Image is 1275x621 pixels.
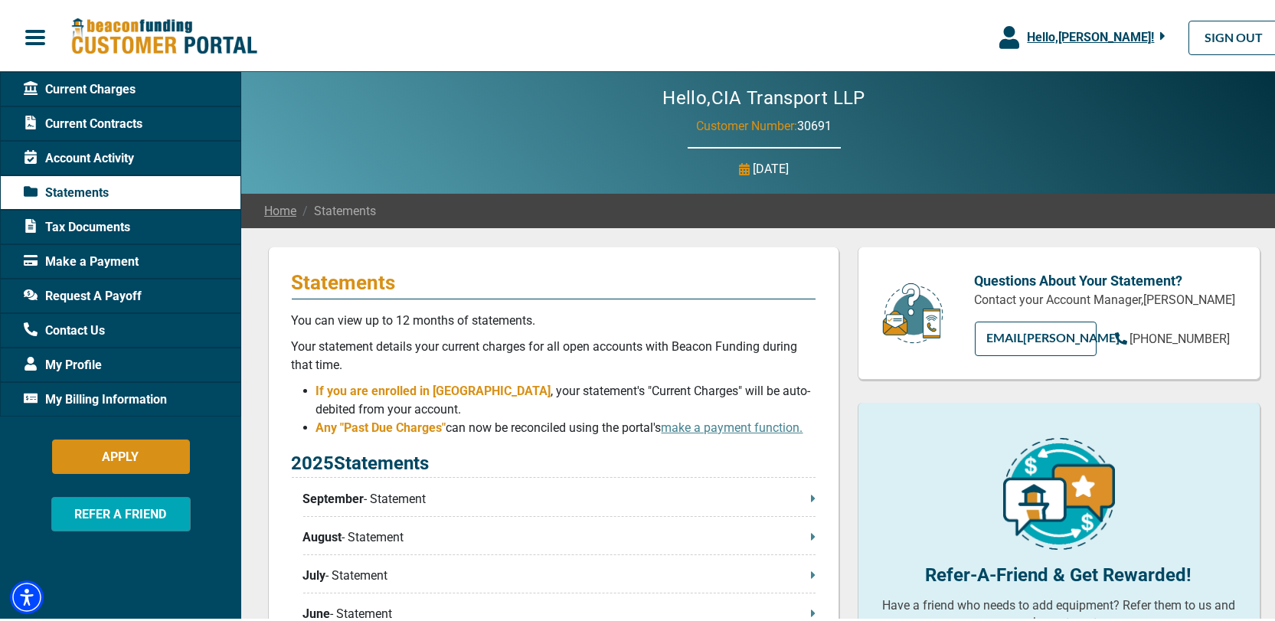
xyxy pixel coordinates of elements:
span: August [303,525,342,544]
span: Tax Documents [24,215,130,234]
span: Statements [24,181,109,199]
p: - Statement [303,525,816,544]
button: REFER A FRIEND [51,494,191,528]
p: - Statement [303,564,816,582]
span: Current Charges [24,77,136,96]
span: June [303,602,331,620]
span: , your statement's "Current Charges" will be auto-debited from your account. [316,381,811,413]
a: Home [264,199,296,217]
span: Account Activity [24,146,134,165]
p: - Statement [303,487,816,505]
span: July [303,564,326,582]
p: 2025 Statements [292,446,816,475]
span: If you are enrolled in [GEOGRAPHIC_DATA] [316,381,551,395]
span: Request A Payoff [24,284,142,302]
p: You can view up to 12 months of statements. [292,309,816,327]
p: Questions About Your Statement? [975,267,1237,288]
a: make a payment function. [662,417,803,432]
span: Customer Number: [696,116,797,130]
span: Contact Us [24,319,105,337]
span: Make a Payment [24,250,139,268]
h2: Hello, CIA Transport LLP [616,84,910,106]
button: APPLY [52,436,190,471]
span: 30691 [797,116,832,130]
p: Refer-A-Friend & Get Rewarded! [881,558,1237,586]
span: Any "Past Due Charges" [316,417,446,432]
span: Hello, [PERSON_NAME] ! [1027,27,1154,41]
span: My Profile [24,353,102,371]
p: [DATE] [754,157,790,175]
img: refer-a-friend-icon.png [1003,435,1115,547]
p: Your statement details your current charges for all open accounts with Beacon Funding during that... [292,335,816,371]
p: Statements [292,267,816,292]
span: can now be reconciled using the portal's [446,417,803,432]
a: EMAIL[PERSON_NAME] [975,319,1097,353]
span: Current Contracts [24,112,142,130]
div: Accessibility Menu [10,577,44,611]
span: September [303,487,365,505]
span: Statements [296,199,376,217]
p: - Statement [303,602,816,620]
span: [PHONE_NUMBER] [1130,328,1231,343]
a: [PHONE_NUMBER] [1115,327,1231,345]
img: customer-service.png [878,279,947,342]
p: Contact your Account Manager, [PERSON_NAME] [975,288,1237,306]
span: My Billing Information [24,387,167,406]
img: Beacon Funding Customer Portal Logo [70,15,257,54]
